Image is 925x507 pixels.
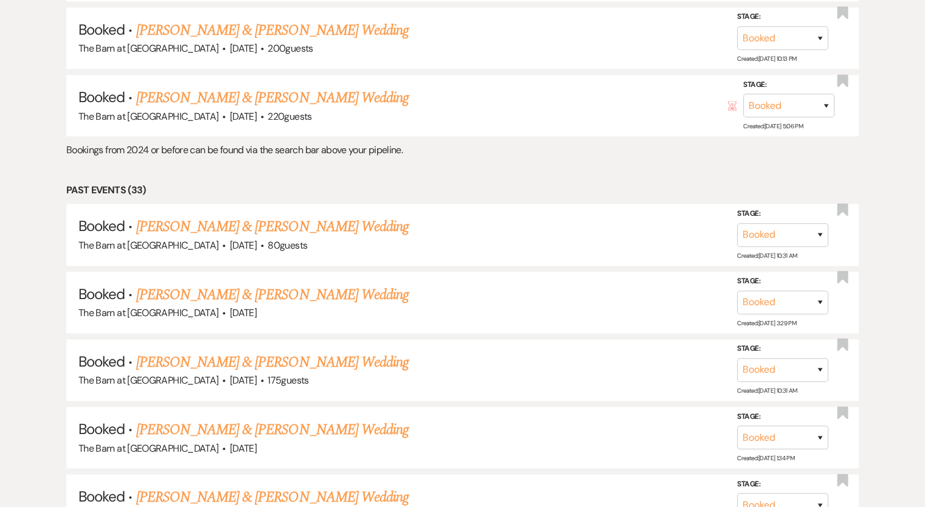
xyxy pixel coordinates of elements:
[737,410,828,423] label: Stage:
[230,374,257,387] span: [DATE]
[737,207,828,221] label: Stage:
[230,239,257,252] span: [DATE]
[230,442,257,455] span: [DATE]
[737,319,796,327] span: Created: [DATE] 3:29 PM
[78,487,125,506] span: Booked
[78,88,125,106] span: Booked
[78,216,125,235] span: Booked
[66,142,859,158] p: Bookings from 2024 or before can be found via the search bar above your pipeline.
[737,478,828,491] label: Stage:
[268,374,308,387] span: 175 guests
[78,306,218,319] span: The Barn at [GEOGRAPHIC_DATA]
[743,78,834,92] label: Stage:
[66,182,859,198] li: Past Events (33)
[78,110,218,123] span: The Barn at [GEOGRAPHIC_DATA]
[136,419,409,441] a: [PERSON_NAME] & [PERSON_NAME] Wedding
[737,342,828,356] label: Stage:
[268,239,307,252] span: 80 guests
[136,216,409,238] a: [PERSON_NAME] & [PERSON_NAME] Wedding
[136,351,409,373] a: [PERSON_NAME] & [PERSON_NAME] Wedding
[78,352,125,371] span: Booked
[737,387,797,395] span: Created: [DATE] 10:31 AM
[268,42,313,55] span: 200 guests
[737,55,796,63] span: Created: [DATE] 10:13 PM
[230,110,257,123] span: [DATE]
[737,251,797,259] span: Created: [DATE] 10:31 AM
[136,19,409,41] a: [PERSON_NAME] & [PERSON_NAME] Wedding
[743,122,803,130] span: Created: [DATE] 5:06 PM
[230,42,257,55] span: [DATE]
[78,442,218,455] span: The Barn at [GEOGRAPHIC_DATA]
[737,275,828,288] label: Stage:
[78,285,125,303] span: Booked
[136,87,409,109] a: [PERSON_NAME] & [PERSON_NAME] Wedding
[78,374,218,387] span: The Barn at [GEOGRAPHIC_DATA]
[78,42,218,55] span: The Barn at [GEOGRAPHIC_DATA]
[230,306,257,319] span: [DATE]
[78,20,125,39] span: Booked
[78,239,218,252] span: The Barn at [GEOGRAPHIC_DATA]
[136,284,409,306] a: [PERSON_NAME] & [PERSON_NAME] Wedding
[78,419,125,438] span: Booked
[737,10,828,24] label: Stage:
[737,454,794,462] span: Created: [DATE] 1:34 PM
[268,110,311,123] span: 220 guests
